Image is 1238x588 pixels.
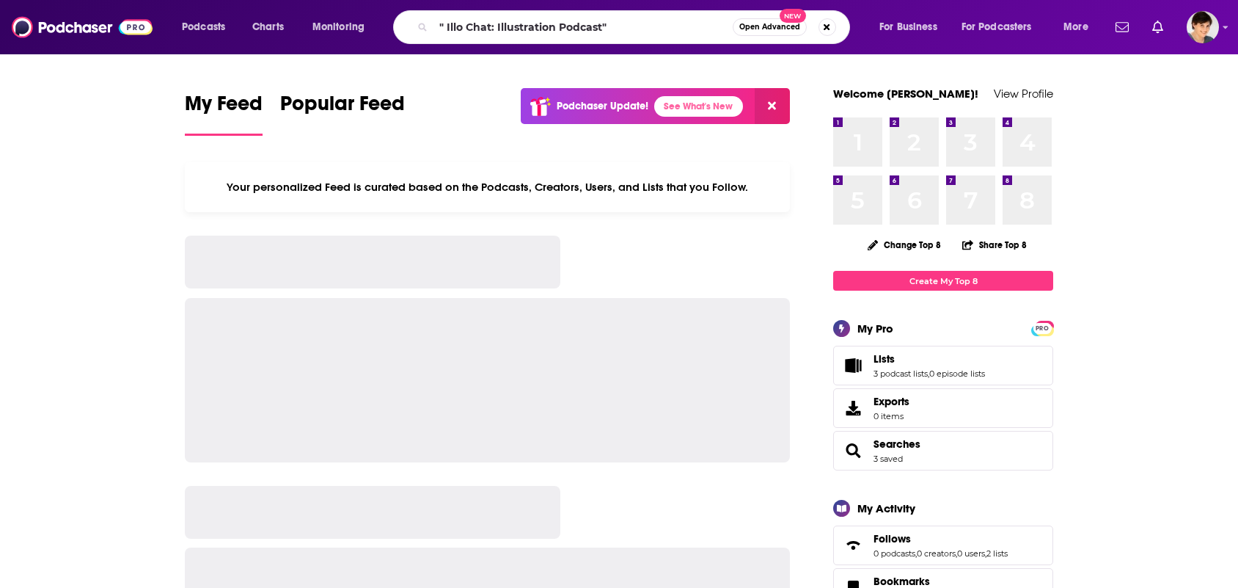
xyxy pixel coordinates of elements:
span: New [780,9,806,23]
span: Exports [873,395,909,408]
div: Your personalized Feed is curated based on the Podcasts, Creators, Users, and Lists that you Follow. [185,162,790,212]
span: Podcasts [182,17,225,37]
p: Podchaser Update! [557,100,648,112]
a: Follows [873,532,1008,545]
span: PRO [1033,323,1051,334]
a: PRO [1033,322,1051,333]
input: Search podcasts, credits, & more... [433,15,733,39]
span: Follows [873,532,911,545]
span: , [985,548,986,559]
a: 3 podcast lists [873,369,928,379]
span: , [915,548,917,559]
a: Show notifications dropdown [1110,15,1135,40]
a: Welcome [PERSON_NAME]! [833,87,978,101]
button: open menu [952,15,1053,39]
span: Lists [833,346,1053,385]
a: 0 users [957,548,985,559]
a: Bookmarks [873,575,959,588]
a: 0 creators [917,548,956,559]
span: Exports [838,398,868,418]
img: Podchaser - Follow, Share and Rate Podcasts [12,13,153,41]
a: 0 episode lists [929,369,985,379]
button: Open AdvancedNew [733,18,807,36]
div: My Activity [857,501,915,515]
span: More [1063,17,1088,37]
span: Monitoring [312,17,365,37]
a: Searches [838,440,868,461]
button: Share Top 8 [962,231,1028,259]
a: Follows [838,535,868,556]
a: Popular Feed [280,91,405,136]
span: Lists [873,352,895,366]
span: Open Advanced [739,23,800,31]
a: Lists [838,355,868,376]
span: Logged in as bethwouldknow [1187,11,1219,43]
img: User Profile [1187,11,1219,43]
button: open menu [172,15,244,39]
span: 0 items [873,411,909,421]
a: View Profile [994,87,1053,101]
button: open menu [869,15,956,39]
span: Follows [833,526,1053,565]
a: 3 saved [873,454,903,464]
span: , [928,369,929,379]
a: See What's New [654,96,743,117]
a: Charts [243,15,293,39]
button: Change Top 8 [859,236,950,254]
button: open menu [302,15,384,39]
a: Searches [873,438,920,451]
a: Exports [833,388,1053,428]
a: Lists [873,352,985,366]
button: open menu [1053,15,1107,39]
span: Charts [252,17,284,37]
button: Show profile menu [1187,11,1219,43]
span: For Business [879,17,937,37]
span: My Feed [185,91,263,125]
span: Popular Feed [280,91,405,125]
a: Show notifications dropdown [1146,15,1169,40]
span: , [956,548,957,559]
span: Searches [833,431,1053,471]
div: My Pro [857,322,893,335]
a: My Feed [185,91,263,136]
span: For Podcasters [962,17,1032,37]
a: 0 podcasts [873,548,915,559]
span: Bookmarks [873,575,930,588]
div: Search podcasts, credits, & more... [407,10,864,44]
a: 2 lists [986,548,1008,559]
a: Create My Top 8 [833,271,1053,291]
